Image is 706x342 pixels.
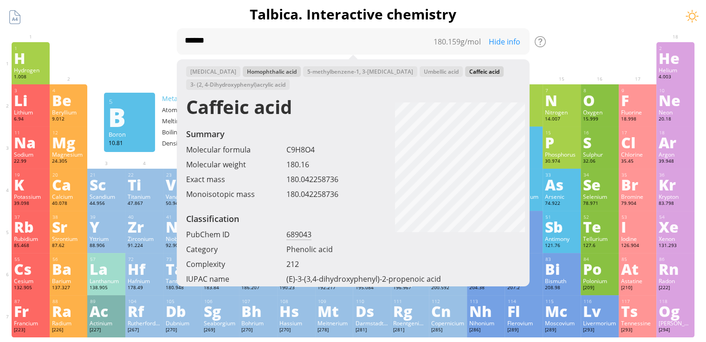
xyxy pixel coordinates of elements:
div: 5 [109,97,150,106]
div: B [108,109,150,124]
div: Hassium [279,319,313,327]
div: 15.999 [583,116,616,123]
div: Db [166,304,199,318]
div: Nitrogen [545,108,578,116]
div: Titanium [128,193,161,200]
div: [MEDICAL_DATA] [186,66,240,77]
div: 8 [583,88,616,94]
div: Kr [659,177,692,192]
div: Density [162,139,208,147]
div: 36 [659,172,692,178]
div: 9 [622,88,654,94]
div: Lv [583,304,616,318]
div: Monoisotopic mass [186,189,286,199]
div: Ac [90,304,123,318]
div: Be [52,93,85,108]
div: [294] [659,327,692,334]
div: 6.94 [14,116,47,123]
div: Phenolic acid [286,244,520,254]
div: Molecular formula [186,145,286,155]
div: Classification [176,213,530,229]
div: Francium [14,319,47,327]
div: Mg [52,135,85,150]
div: Cesium [14,277,47,285]
div: IUPAC name [186,274,286,284]
div: [222] [659,285,692,292]
div: Br [621,177,654,192]
div: 39.948 [659,158,692,165]
div: [PERSON_NAME] [659,319,692,327]
div: Complexity [186,259,286,269]
div: 196.967 [393,285,427,292]
div: 20 [52,172,85,178]
div: Ca [52,177,85,192]
div: Rubidium [14,235,47,242]
div: Magnesium [52,151,85,158]
div: 57 [90,256,123,262]
div: Rb [14,219,47,234]
div: 2 [659,45,692,51]
div: 137.327 [52,285,85,292]
div: 207.2 [507,285,540,292]
div: 86 [659,256,692,262]
div: Radium [52,319,85,327]
div: 111 [394,298,427,304]
div: F [621,93,654,108]
div: Ra [52,304,85,318]
a: 689043 [286,229,311,240]
div: 186.207 [241,285,275,292]
div: H [14,51,47,65]
div: PubChem ID [186,229,286,240]
div: Niobium [166,235,199,242]
div: N [545,93,578,108]
div: Darmstadtium [355,319,389,327]
div: 4 [52,88,85,94]
div: Rutherfordium [128,319,161,327]
div: Xenon [659,235,692,242]
div: 10.81 [109,139,150,146]
div: 192.217 [317,285,351,292]
div: 91.224 [128,242,161,250]
div: Sodium [14,151,47,158]
div: Ba [52,261,85,276]
div: [281] [393,327,427,334]
div: 200.592 [431,285,465,292]
div: 180.042258736 [286,174,520,184]
div: Polonium [583,277,616,285]
div: 3 [14,88,47,94]
div: 110 [356,298,389,304]
div: Ar [659,135,692,150]
div: Molecular weight [186,159,286,170]
div: 204.38 [469,285,503,292]
div: Hide info [483,37,530,47]
div: 83.798 [659,200,692,208]
div: [267] [128,327,161,334]
div: Hs [279,304,313,318]
div: 19 [14,172,47,178]
div: Bromine [621,193,654,200]
div: Argon [659,151,692,158]
div: 127.6 [583,242,616,250]
div: Dubnium [166,319,199,327]
div: [289] [507,327,540,334]
div: Fl [507,304,540,318]
div: 104 [128,298,161,304]
div: 108 [280,298,313,304]
div: Caffeic acid [176,96,301,124]
div: 88 [52,298,85,304]
div: Exact mass [186,174,286,184]
div: 23 [166,172,199,178]
div: Calcium [52,193,85,200]
div: Bohrium [241,319,275,327]
div: Antimony [545,235,578,242]
div: 84 [583,256,616,262]
div: 73 [166,256,199,262]
div: 15 [545,130,578,136]
div: 41 [166,214,199,220]
div: 195.084 [355,285,389,292]
div: Astatine [621,277,654,285]
div: 17 [622,130,654,136]
div: 34 [583,172,616,178]
div: Zirconium [128,235,161,242]
div: 22 [128,172,161,178]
